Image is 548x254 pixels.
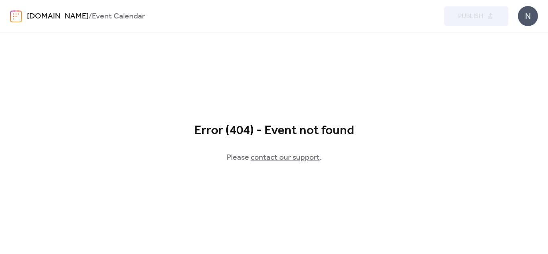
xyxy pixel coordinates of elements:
[92,9,145,24] b: Event Calendar
[89,9,92,24] b: /
[10,10,22,22] img: logo
[251,150,320,165] a: contact our support
[27,9,89,24] a: [DOMAIN_NAME]
[518,6,538,26] div: N
[227,151,322,164] span: Please .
